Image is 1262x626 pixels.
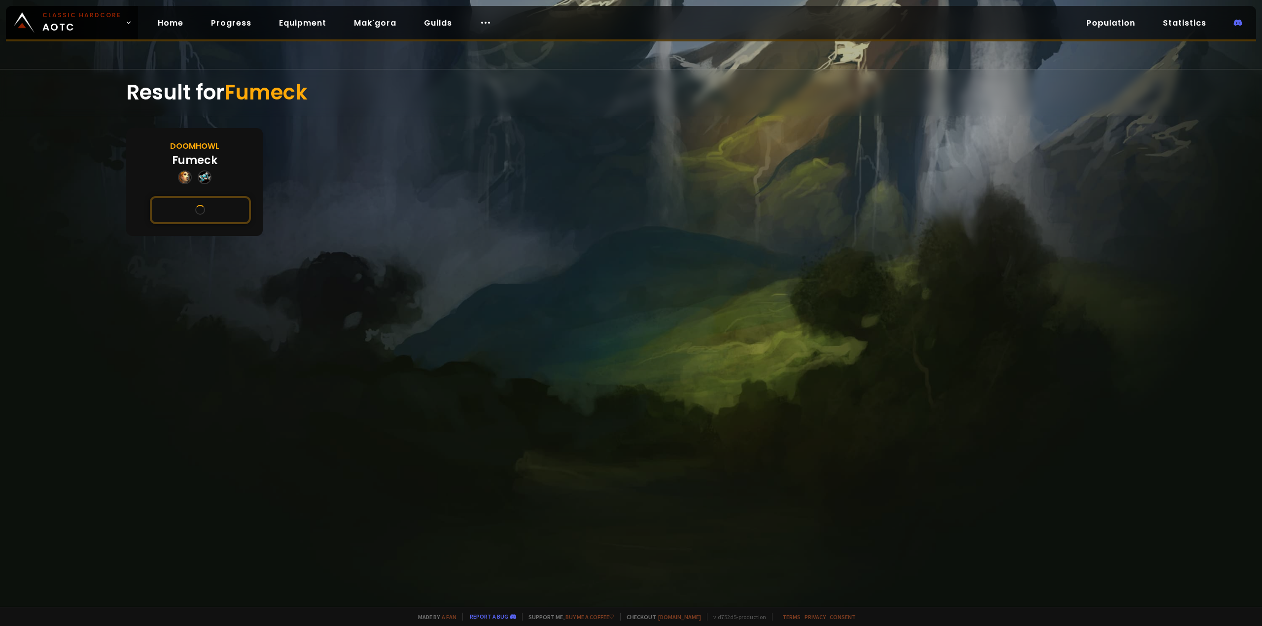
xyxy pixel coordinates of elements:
a: Equipment [271,13,334,33]
span: Support me, [522,613,614,621]
a: a fan [442,613,456,621]
a: Mak'gora [346,13,404,33]
a: Guilds [416,13,460,33]
a: Terms [782,613,801,621]
a: [DOMAIN_NAME] [658,613,701,621]
a: Progress [203,13,259,33]
a: Statistics [1155,13,1214,33]
span: Checkout [620,613,701,621]
a: Consent [830,613,856,621]
a: Population [1079,13,1143,33]
a: Home [150,13,191,33]
span: Fumeck [224,78,308,107]
div: Fumeck [172,152,217,168]
div: Result for [126,69,1136,116]
a: Report a bug [470,613,508,620]
span: Made by [412,613,456,621]
a: Classic HardcoreAOTC [6,6,138,39]
small: Classic Hardcore [42,11,121,20]
span: v. d752d5 - production [707,613,766,621]
span: AOTC [42,11,121,34]
div: Doomhowl [170,140,219,152]
a: Buy me a coffee [565,613,614,621]
a: Privacy [805,613,826,621]
button: See this character [150,196,251,224]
